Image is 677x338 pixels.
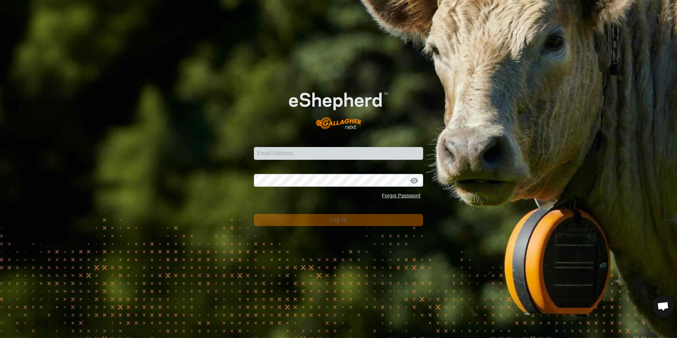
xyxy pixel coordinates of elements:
div: Open chat [653,295,674,317]
a: Forgot Password [382,193,420,198]
span: Log In [330,217,347,223]
button: Log In [254,214,423,226]
img: E-shepherd Logo [271,78,406,136]
input: Email Address [254,147,423,160]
